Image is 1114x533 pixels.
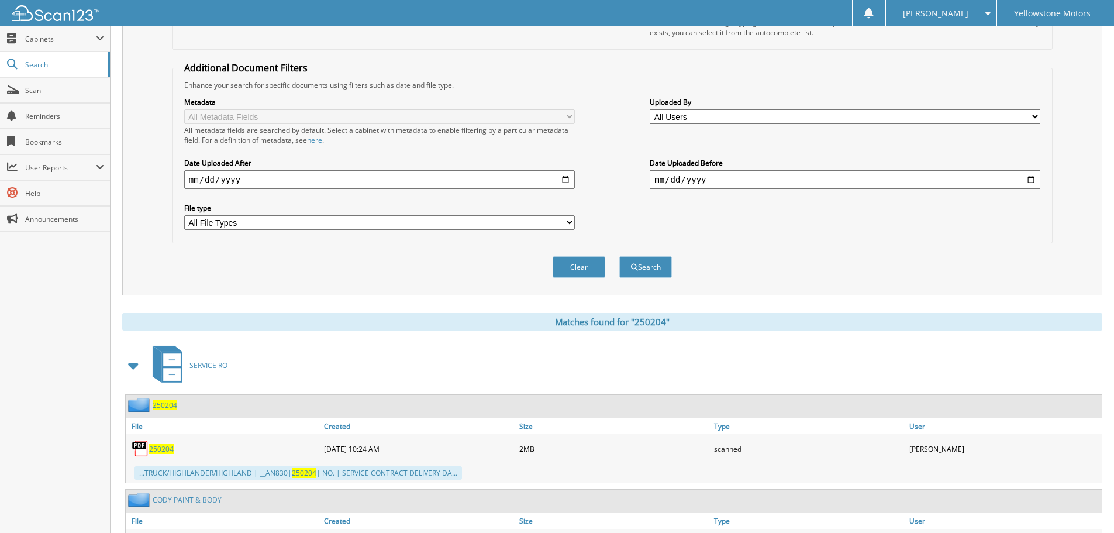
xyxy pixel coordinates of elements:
[132,440,149,458] img: PDF.png
[146,342,227,388] a: SERVICE RO
[12,5,99,21] img: scan123-logo-white.svg
[906,513,1102,529] a: User
[321,513,516,529] a: Created
[619,256,672,278] button: Search
[128,493,153,507] img: folder2.png
[25,188,104,198] span: Help
[711,418,906,434] a: Type
[321,418,516,434] a: Created
[903,10,968,17] span: [PERSON_NAME]
[307,135,322,145] a: here
[184,125,575,145] div: All metadata fields are searched by default. Select a cabinet with metadata to enable filtering b...
[153,400,177,410] a: 250204
[906,418,1102,434] a: User
[711,513,906,529] a: Type
[126,513,321,529] a: File
[178,80,1046,90] div: Enhance your search for specific documents using filters such as date and file type.
[153,495,222,505] a: CODY PAINT & BODY
[25,111,104,121] span: Reminders
[25,60,102,70] span: Search
[516,418,712,434] a: Size
[650,18,1040,37] div: Select a cabinet and begin typing the name of the folder you want to search in. If the name match...
[25,214,104,224] span: Announcements
[184,158,575,168] label: Date Uploaded After
[516,437,712,460] div: 2MB
[149,444,174,454] a: 250204
[650,97,1040,107] label: Uploaded By
[25,137,104,147] span: Bookmarks
[1014,10,1091,17] span: Yellowstone Motors
[122,313,1102,331] div: Matches found for "250204"
[184,170,575,189] input: start
[516,513,712,529] a: Size
[650,170,1040,189] input: end
[25,85,104,95] span: Scan
[711,437,906,460] div: scanned
[134,466,462,480] div: ...TRUCK/HIGHLANDER/HIGHLAND | __AN830| | NO. | SERVICE CONTRACT DELIVERY DA...
[553,256,605,278] button: Clear
[292,468,316,478] span: 250204
[184,203,575,213] label: File type
[178,61,313,74] legend: Additional Document Filters
[189,360,227,370] span: SERVICE RO
[126,418,321,434] a: File
[321,437,516,460] div: [DATE] 10:24 AM
[25,34,96,44] span: Cabinets
[184,97,575,107] label: Metadata
[650,158,1040,168] label: Date Uploaded Before
[128,398,153,412] img: folder2.png
[906,437,1102,460] div: [PERSON_NAME]
[25,163,96,173] span: User Reports
[1056,477,1114,533] iframe: Chat Widget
